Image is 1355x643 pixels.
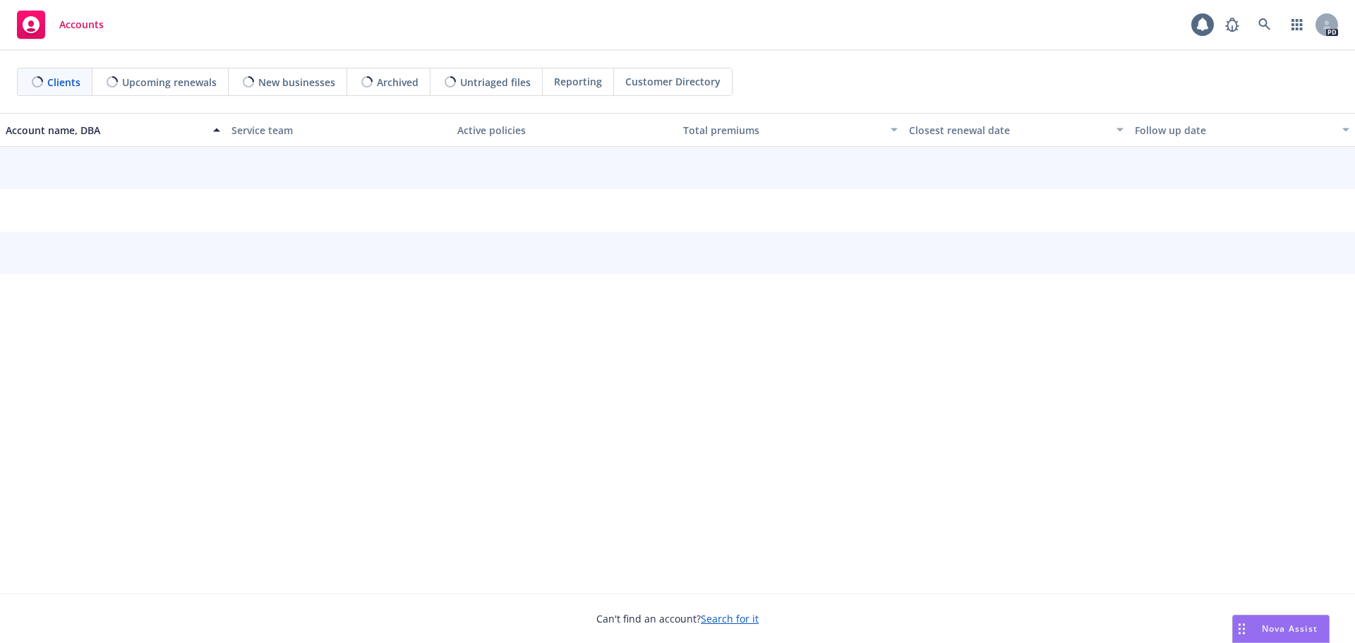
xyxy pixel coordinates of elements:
div: Account name, DBA [6,123,205,138]
button: Active policies [452,113,677,147]
div: Follow up date [1135,123,1334,138]
button: Follow up date [1129,113,1355,147]
span: Nova Assist [1262,623,1318,635]
button: Total premiums [677,113,903,147]
div: Drag to move [1233,615,1251,642]
span: New businesses [258,75,335,90]
div: Active policies [457,123,672,138]
div: Service team [231,123,446,138]
div: Total premiums [683,123,882,138]
a: Switch app [1283,11,1311,39]
span: Accounts [59,19,104,30]
button: Nova Assist [1232,615,1330,643]
div: Closest renewal date [909,123,1108,138]
span: Archived [377,75,418,90]
span: Can't find an account? [596,611,759,626]
a: Report a Bug [1218,11,1246,39]
button: Service team [226,113,452,147]
a: Accounts [11,5,109,44]
span: Untriaged files [460,75,531,90]
a: Search [1251,11,1279,39]
button: Closest renewal date [903,113,1129,147]
span: Customer Directory [625,74,721,89]
span: Reporting [554,74,602,89]
span: Clients [47,75,80,90]
span: Upcoming renewals [122,75,217,90]
a: Search for it [701,612,759,625]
